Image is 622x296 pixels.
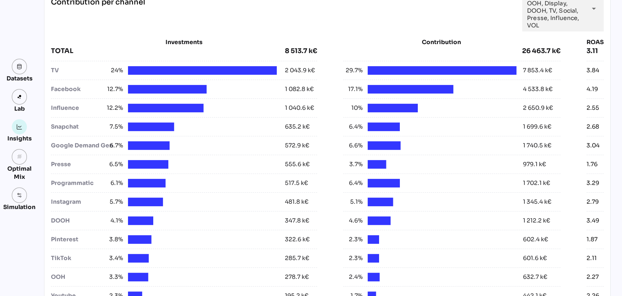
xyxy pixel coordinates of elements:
div: Lab [11,105,29,113]
div: 481.8 k€ [285,198,309,206]
div: 285.7 k€ [285,254,309,263]
div: 3.84 [587,66,599,75]
span: 6.4% [343,179,363,187]
span: 6.4% [343,122,363,131]
span: 2.4% [343,273,363,281]
span: 3.3% [104,273,123,281]
div: Programmatic [51,179,104,187]
span: 3.4% [104,254,123,263]
span: 10% [343,104,363,112]
div: 347.8 k€ [285,216,309,225]
span: 29.7% [343,66,363,75]
div: 322.6 k€ [285,235,310,244]
span: 6.6% [343,141,363,150]
div: Influence [51,104,104,112]
span: 6.7% [104,141,123,150]
div: Investments [51,38,317,46]
img: settings.svg [17,192,22,198]
div: 572.9 k€ [285,141,309,150]
div: 2.79 [587,198,599,206]
span: 4.1% [104,216,123,225]
span: 24% [104,66,123,75]
div: 602.4 k€ [523,235,548,244]
span: 4.6% [343,216,363,225]
span: 3.8% [104,235,123,244]
div: 4.19 [587,85,598,93]
div: 1 082.8 k€ [285,85,314,93]
span: 12.2% [104,104,123,112]
div: 2.68 [587,122,599,131]
div: Contribution [364,38,519,46]
div: Snapchat [51,122,104,131]
img: graph.svg [17,124,22,130]
div: 3.11 [587,46,604,56]
div: 3.49 [587,216,599,225]
div: Instagram [51,198,104,206]
div: Insights [7,134,32,142]
div: 2.55 [587,104,599,112]
div: TV [51,66,104,75]
div: 1.87 [587,235,598,244]
span: 12.7% [104,85,123,93]
div: Simulation [3,203,35,211]
div: 1 702.1 k€ [523,179,550,187]
div: Presse [51,160,104,169]
i: grain [17,154,22,160]
div: 555.6 k€ [285,160,310,169]
div: 979.1 k€ [523,160,546,169]
div: 7 853.4 k€ [523,66,552,75]
div: 2.11 [587,254,597,263]
div: 1 345.4 k€ [523,198,551,206]
img: data.svg [17,64,22,69]
div: 2.27 [587,273,599,281]
div: TikTok [51,254,104,263]
span: 5.1% [343,198,363,206]
div: 1 040.6 k€ [285,104,314,112]
div: OOH [51,273,104,281]
div: Google Demand Gen [51,141,104,150]
div: Optimal Mix [3,165,35,181]
div: 2 650.9 k€ [523,104,553,112]
div: 278.7 k€ [285,273,309,281]
div: 8 513.7 k€ [285,46,317,56]
div: 4 533.8 k€ [523,85,553,93]
div: 3.29 [587,179,599,187]
div: TOTAL [51,46,285,56]
div: 3.04 [587,141,600,150]
img: lab.svg [17,94,22,100]
div: Facebook [51,85,104,93]
span: 7.5% [104,122,123,131]
span: 2.3% [343,254,363,263]
div: 601.6 k€ [523,254,547,263]
span: 6.1% [104,179,123,187]
div: Pinterest [51,235,104,244]
div: DOOH [51,216,104,225]
div: 1.76 [587,160,598,169]
div: 1 212.2 k€ [523,216,550,225]
span: 5.7% [104,198,123,206]
div: ROAS [587,38,604,46]
span: 6.5% [104,160,123,169]
span: 3.7% [343,160,363,169]
div: 632.7 k€ [523,273,547,281]
div: 26 463.7 k€ [522,46,560,56]
span: 17.1% [343,85,363,93]
div: 1 699.6 k€ [523,122,551,131]
div: 635.2 k€ [285,122,310,131]
i: arrow_drop_down [589,4,599,13]
div: 1 740.5 k€ [523,141,551,150]
div: 517.5 k€ [285,179,308,187]
span: 2.3% [343,235,363,244]
div: 2 043.9 k€ [285,66,315,75]
div: Datasets [7,74,33,82]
